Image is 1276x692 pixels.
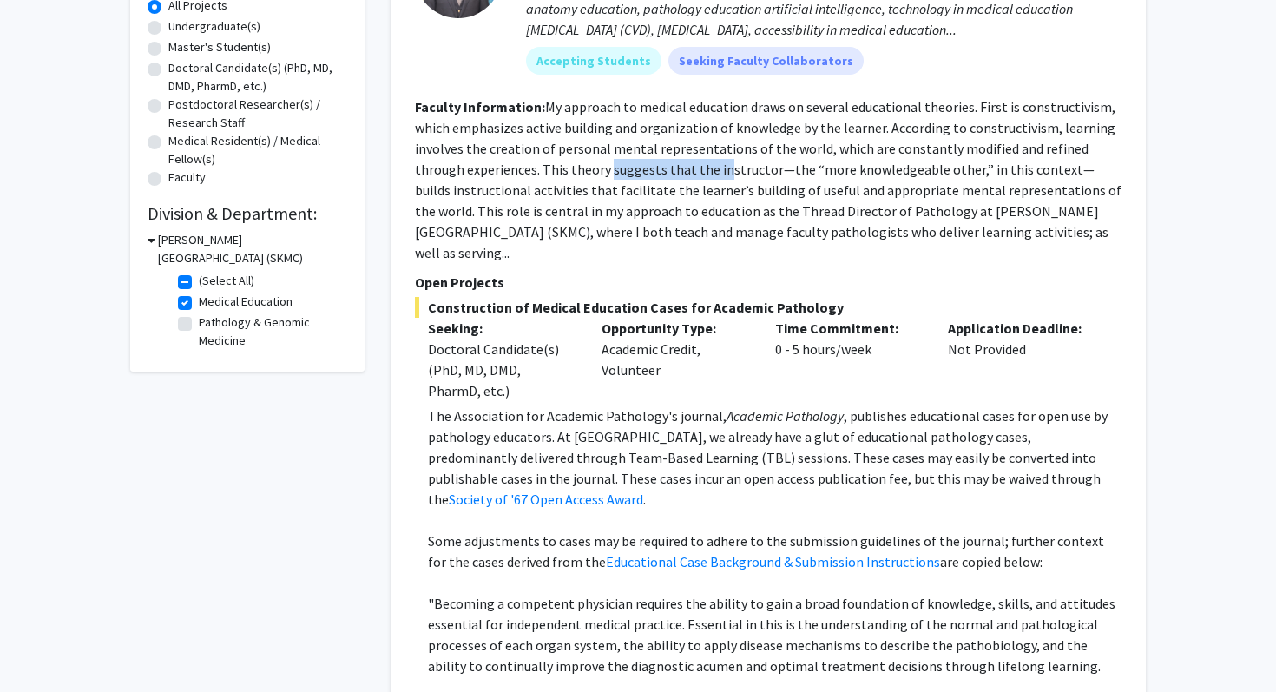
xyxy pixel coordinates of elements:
[727,407,844,425] em: Academic Pathology
[428,531,1121,572] p: Some adjustments to cases may be required to adhere to the submission guidelines of the journal; ...
[168,168,206,187] label: Faculty
[415,98,545,115] b: Faculty Information:
[168,59,347,96] label: Doctoral Candidate(s) (PhD, MD, DMD, PharmD, etc.)
[602,318,749,339] p: Opportunity Type:
[168,96,347,132] label: Postdoctoral Researcher(s) / Research Staff
[199,313,343,350] label: Pathology & Genomic Medicine
[589,318,762,401] div: Academic Credit, Volunteer
[415,272,1121,293] p: Open Projects
[606,553,940,570] a: Educational Case Background & Submission Instructions
[428,593,1121,676] p: "Becoming a competent physician requires the ability to gain a broad foundation of knowledge, ski...
[415,98,1121,261] fg-read-more: My approach to medical education draws on several educational theories. First is constructivism, ...
[199,293,293,311] label: Medical Education
[415,297,1121,318] span: Construction of Medical Education Cases for Academic Pathology
[158,231,347,267] h3: [PERSON_NAME][GEOGRAPHIC_DATA] (SKMC)
[148,203,347,224] h2: Division & Department:
[668,47,864,75] mat-chip: Seeking Faculty Collaborators
[428,339,576,401] div: Doctoral Candidate(s) (PhD, MD, DMD, PharmD, etc.)
[449,491,643,508] a: Society of '67 Open Access Award
[775,318,923,339] p: Time Commitment:
[168,132,347,168] label: Medical Resident(s) / Medical Fellow(s)
[199,272,254,290] label: (Select All)
[428,405,1121,510] p: The Association for Academic Pathology's journal, , publishes educational cases for open use by p...
[428,318,576,339] p: Seeking:
[935,318,1108,401] div: Not Provided
[168,17,260,36] label: Undergraduate(s)
[948,318,1095,339] p: Application Deadline:
[762,318,936,401] div: 0 - 5 hours/week
[13,614,74,679] iframe: Chat
[526,47,661,75] mat-chip: Accepting Students
[168,38,271,56] label: Master's Student(s)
